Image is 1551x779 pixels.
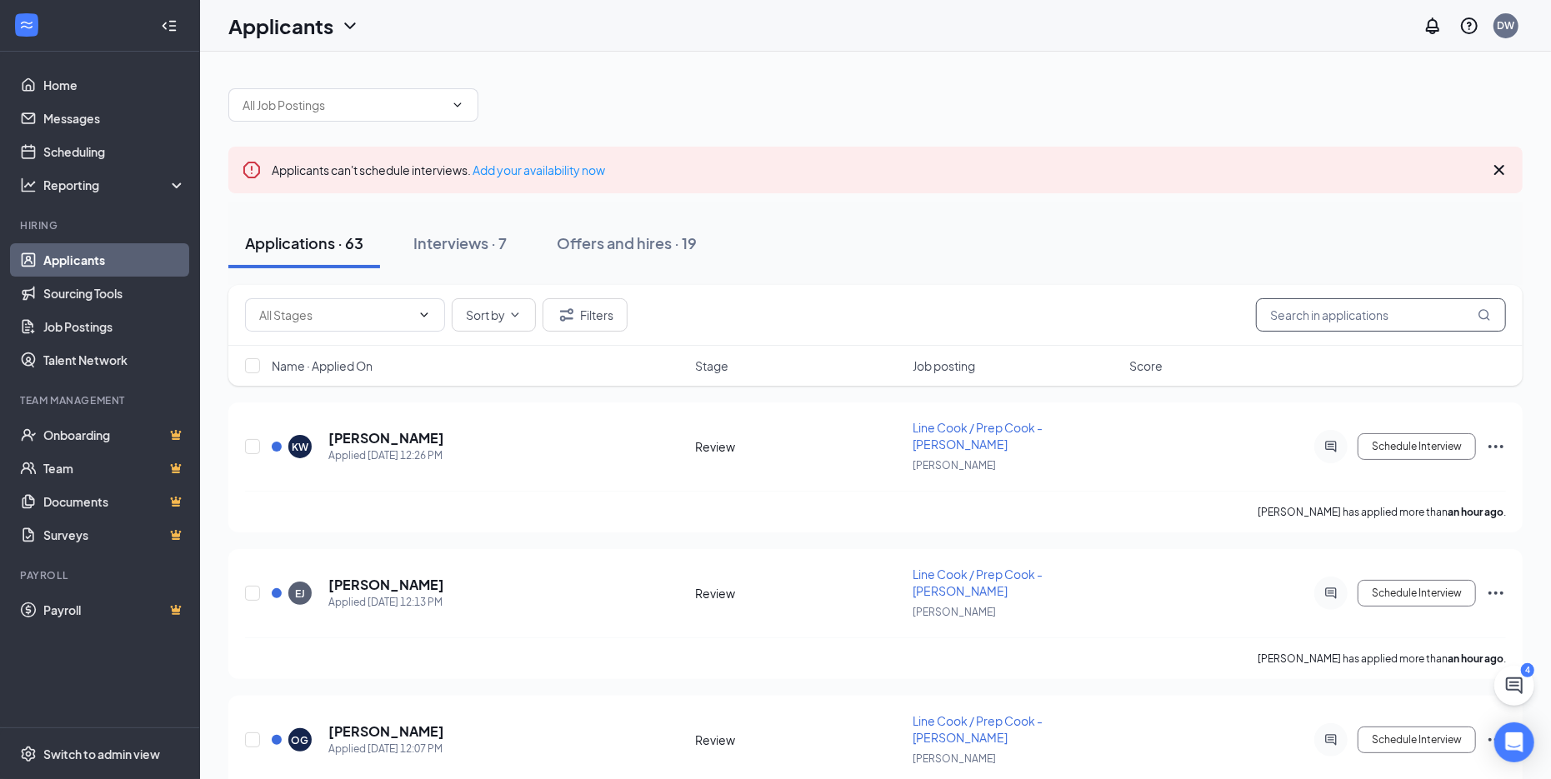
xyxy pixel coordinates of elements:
[1358,580,1476,607] button: Schedule Interview
[1489,160,1509,180] svg: Cross
[43,485,186,518] a: DocumentsCrown
[1258,652,1506,666] p: [PERSON_NAME] has applied more than .
[20,393,183,407] div: Team Management
[20,568,183,582] div: Payroll
[292,733,309,747] div: OG
[292,440,308,454] div: KW
[43,243,186,277] a: Applicants
[245,232,363,253] div: Applications · 63
[43,418,186,452] a: OnboardingCrown
[1486,437,1506,457] svg: Ellipses
[473,162,605,177] a: Add your availability now
[43,277,186,310] a: Sourcing Tools
[696,732,903,748] div: Review
[328,576,444,594] h5: [PERSON_NAME]
[508,308,522,322] svg: ChevronDown
[413,232,507,253] div: Interviews · 7
[418,308,431,322] svg: ChevronDown
[913,606,996,618] span: [PERSON_NAME]
[20,177,37,193] svg: Analysis
[913,357,975,374] span: Job posting
[466,309,505,321] span: Sort by
[1521,663,1534,677] div: 4
[1358,433,1476,460] button: Schedule Interview
[20,746,37,762] svg: Settings
[1486,583,1506,603] svg: Ellipses
[451,98,464,112] svg: ChevronDown
[913,420,1043,452] span: Line Cook / Prep Cook - [PERSON_NAME]
[43,343,186,377] a: Talent Network
[161,17,178,34] svg: Collapse
[328,429,444,447] h5: [PERSON_NAME]
[1486,730,1506,750] svg: Ellipses
[1321,733,1341,747] svg: ActiveChat
[43,102,186,135] a: Messages
[328,722,444,741] h5: [PERSON_NAME]
[1423,16,1443,36] svg: Notifications
[696,357,729,374] span: Stage
[18,17,35,33] svg: WorkstreamLogo
[259,306,411,324] input: All Stages
[1321,440,1341,453] svg: ActiveChat
[243,96,444,114] input: All Job Postings
[1129,357,1163,374] span: Score
[43,452,186,485] a: TeamCrown
[696,438,903,455] div: Review
[1321,587,1341,600] svg: ActiveChat
[1478,308,1491,322] svg: MagnifyingGlass
[272,162,605,177] span: Applicants can't schedule interviews.
[242,160,262,180] svg: Error
[43,177,187,193] div: Reporting
[295,587,305,601] div: EJ
[43,746,160,762] div: Switch to admin view
[43,135,186,168] a: Scheduling
[1494,722,1534,762] div: Open Intercom Messenger
[228,12,333,40] h1: Applicants
[1256,298,1506,332] input: Search in applications
[913,459,996,472] span: [PERSON_NAME]
[1358,727,1476,753] button: Schedule Interview
[43,518,186,552] a: SurveysCrown
[913,752,996,765] span: [PERSON_NAME]
[20,218,183,232] div: Hiring
[1498,18,1515,32] div: DW
[1504,676,1524,696] svg: ChatActive
[1448,506,1503,518] b: an hour ago
[328,741,444,757] div: Applied [DATE] 12:07 PM
[1448,652,1503,665] b: an hour ago
[1459,16,1479,36] svg: QuestionInfo
[1494,666,1534,706] button: ChatActive
[328,594,444,611] div: Applied [DATE] 12:13 PM
[328,447,444,464] div: Applied [DATE] 12:26 PM
[272,357,373,374] span: Name · Applied On
[340,16,360,36] svg: ChevronDown
[913,713,1043,745] span: Line Cook / Prep Cook - [PERSON_NAME]
[1258,505,1506,519] p: [PERSON_NAME] has applied more than .
[43,68,186,102] a: Home
[43,593,186,627] a: PayrollCrown
[913,567,1043,598] span: Line Cook / Prep Cook - [PERSON_NAME]
[452,298,536,332] button: Sort byChevronDown
[43,310,186,343] a: Job Postings
[696,585,903,602] div: Review
[543,298,628,332] button: Filter Filters
[557,232,697,253] div: Offers and hires · 19
[557,305,577,325] svg: Filter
